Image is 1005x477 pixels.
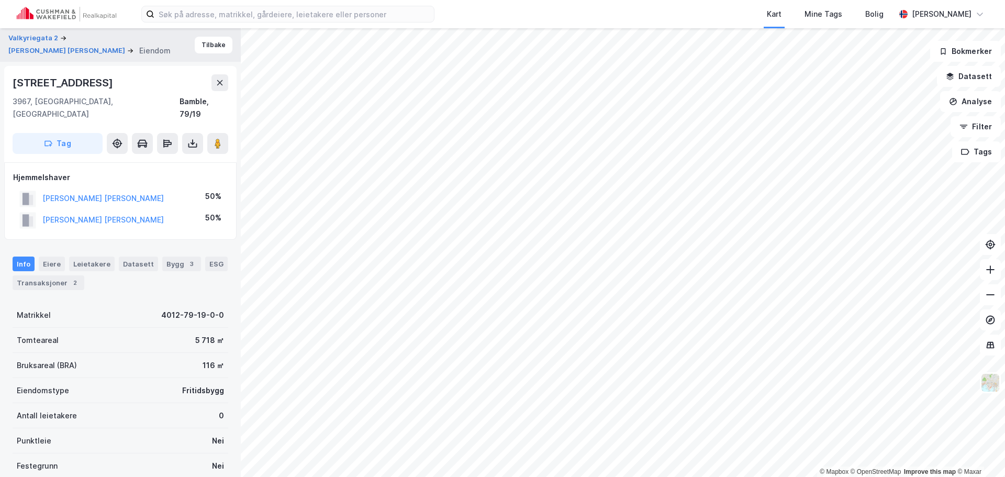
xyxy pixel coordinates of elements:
button: Analyse [940,91,1001,112]
div: Leietakere [69,257,115,271]
div: Festegrunn [17,460,58,472]
div: Eiere [39,257,65,271]
button: [PERSON_NAME] [PERSON_NAME] [8,46,127,56]
input: Søk på adresse, matrikkel, gårdeiere, leietakere eller personer [154,6,434,22]
div: 50% [205,190,221,203]
div: Antall leietakere [17,409,77,422]
div: 50% [205,212,221,224]
button: Bokmerker [930,41,1001,62]
button: Tilbake [195,37,232,53]
div: Transaksjoner [13,275,84,290]
div: [STREET_ADDRESS] [13,74,115,91]
a: Improve this map [904,468,956,475]
div: Mine Tags [805,8,842,20]
div: ESG [205,257,228,271]
div: Eiendom [139,45,171,57]
div: Nei [212,460,224,472]
div: Eiendomstype [17,384,69,397]
img: cushman-wakefield-realkapital-logo.202ea83816669bd177139c58696a8fa1.svg [17,7,116,21]
div: Kart [767,8,781,20]
div: Nei [212,435,224,447]
div: Tomteareal [17,334,59,347]
a: OpenStreetMap [851,468,901,475]
div: Bruksareal (BRA) [17,359,77,372]
div: Bygg [162,257,201,271]
div: 116 ㎡ [203,359,224,372]
div: Kontrollprogram for chat [953,427,1005,477]
button: Tags [952,141,1001,162]
iframe: Chat Widget [953,427,1005,477]
div: 5 718 ㎡ [195,334,224,347]
button: Tag [13,133,103,154]
div: Fritidsbygg [182,384,224,397]
div: Matrikkel [17,309,51,321]
div: Bolig [865,8,884,20]
div: Punktleie [17,435,51,447]
div: 3 [186,259,197,269]
div: Info [13,257,35,271]
div: Datasett [119,257,158,271]
img: Z [980,373,1000,393]
div: 2 [70,278,80,288]
div: 0 [219,409,224,422]
div: 4012-79-19-0-0 [161,309,224,321]
button: Valkyriegata 2 [8,33,60,43]
div: 3967, [GEOGRAPHIC_DATA], [GEOGRAPHIC_DATA] [13,95,180,120]
div: [PERSON_NAME] [912,8,971,20]
div: Bamble, 79/19 [180,95,228,120]
a: Mapbox [820,468,848,475]
button: Datasett [937,66,1001,87]
button: Filter [951,116,1001,137]
div: Hjemmelshaver [13,171,228,184]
